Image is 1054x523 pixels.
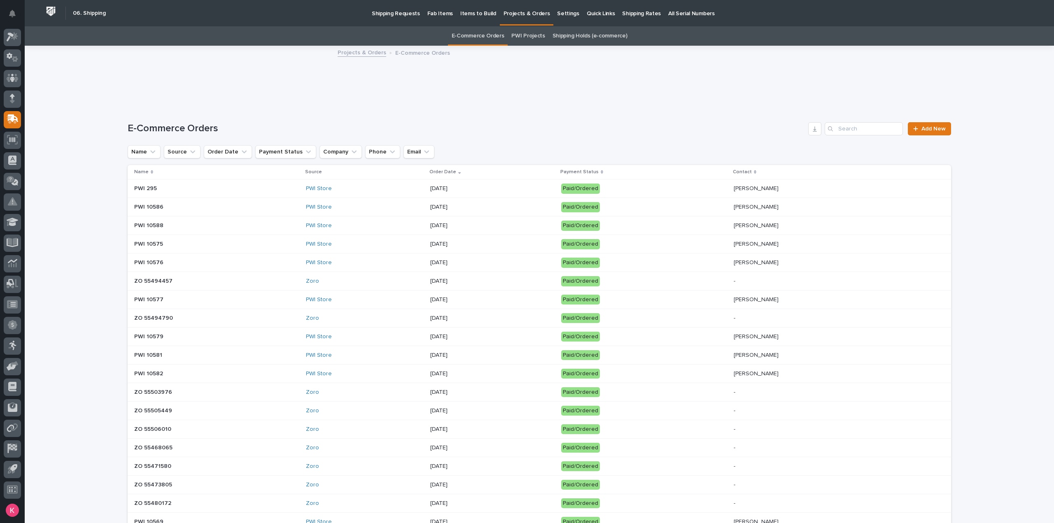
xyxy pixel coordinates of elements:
tr: PWI 10581PWI Store [DATE]Paid/Ordered[PERSON_NAME][PERSON_NAME] [128,346,951,365]
a: Zoro [306,481,319,488]
p: [DATE] [430,500,555,507]
p: - [734,480,737,488]
p: - [734,276,737,285]
a: Zoro [306,444,319,451]
div: Paid/Ordered [561,424,600,435]
p: [PERSON_NAME] [734,295,780,303]
p: [DATE] [430,481,555,488]
p: - [734,424,737,433]
p: E-Commerce Orders [395,48,450,57]
a: Zoro [306,407,319,414]
p: [DATE] [430,315,555,322]
p: PWI 10588 [134,222,278,229]
p: Source [305,167,322,177]
button: Email [403,145,434,158]
p: Payment Status [560,167,599,177]
button: Name [128,145,161,158]
img: Workspace Logo [43,4,58,19]
p: [PERSON_NAME] [734,369,780,377]
div: Paid/Ordered [561,332,600,342]
div: Paid/Ordered [561,295,600,305]
tr: ZO 55494457Zoro [DATE]Paid/Ordered-- [128,272,951,291]
a: PWI Projects [511,26,545,46]
p: ZO 55503976 [134,389,278,396]
div: Paid/Ordered [561,498,600,509]
p: Contact [733,167,752,177]
p: [PERSON_NAME] [734,202,780,211]
p: [DATE] [430,463,555,470]
tr: PWI 10575PWI Store [DATE]Paid/Ordered[PERSON_NAME][PERSON_NAME] [128,235,951,253]
a: PWI Store [306,259,332,266]
div: Paid/Ordered [561,443,600,453]
p: [DATE] [430,185,555,192]
a: Shipping Holds (e-commerce) [553,26,627,46]
p: - [734,387,737,396]
tr: ZO 55506010Zoro [DATE]Paid/Ordered-- [128,420,951,438]
div: Paid/Ordered [561,258,600,268]
p: ZO 55494457 [134,278,278,285]
p: [DATE] [430,370,555,377]
p: Name [134,167,149,177]
p: - [734,461,737,470]
p: [DATE] [430,426,555,433]
button: Payment Status [255,145,316,158]
div: Paid/Ordered [561,239,600,249]
tr: PWI 10579PWI Store [DATE]Paid/Ordered[PERSON_NAME][PERSON_NAME] [128,328,951,346]
tr: PWI 10588PWI Store [DATE]Paid/Ordered[PERSON_NAME][PERSON_NAME] [128,216,951,235]
a: PWI Store [306,241,332,248]
button: Company [319,145,362,158]
p: - [734,406,737,414]
p: [PERSON_NAME] [734,350,780,359]
div: Paid/Ordered [561,313,600,323]
a: PWI Store [306,370,332,377]
p: [DATE] [430,389,555,396]
a: PWI Store [306,352,332,359]
p: [DATE] [430,333,555,340]
div: Paid/Ordered [561,461,600,472]
p: [PERSON_NAME] [734,221,780,229]
span: Add New [921,126,946,132]
tr: ZO 55471580Zoro [DATE]Paid/Ordered-- [128,457,951,475]
p: - [734,498,737,507]
a: PWI Store [306,296,332,303]
div: Paid/Ordered [561,406,600,416]
p: [DATE] [430,204,555,211]
div: Notifications [10,10,21,23]
p: ZO 55468065 [134,444,278,451]
a: Zoro [306,426,319,433]
p: PWI 10579 [134,333,278,340]
div: Paid/Ordered [561,276,600,286]
tr: PWI 295PWI Store [DATE]Paid/Ordered[PERSON_NAME][PERSON_NAME] [128,179,951,198]
div: Paid/Ordered [561,350,600,360]
button: Notifications [4,5,21,22]
div: Paid/Ordered [561,184,600,194]
p: ZO 55480172 [134,500,278,507]
p: PWI 10582 [134,370,278,377]
a: Zoro [306,389,319,396]
tr: ZO 55468065Zoro [DATE]Paid/Ordered-- [128,438,951,457]
p: - [734,443,737,451]
a: Zoro [306,463,319,470]
p: ZO 55494790 [134,315,278,322]
tr: PWI 10582PWI Store [DATE]Paid/Ordered[PERSON_NAME][PERSON_NAME] [128,365,951,383]
p: [PERSON_NAME] [734,258,780,266]
a: PWI Store [306,204,332,211]
input: Search [825,122,903,135]
p: PWI 295 [134,185,278,192]
div: Paid/Ordered [561,480,600,490]
a: PWI Store [306,333,332,340]
p: - [734,313,737,322]
p: ZO 55505449 [134,407,278,414]
p: PWI 10581 [134,352,278,359]
a: Projects & Orders [338,47,386,57]
p: PWI 10576 [134,259,278,266]
p: [DATE] [430,444,555,451]
button: Order Date [204,145,252,158]
button: Source [164,145,201,158]
div: Paid/Ordered [561,221,600,231]
p: PWI 10575 [134,241,278,248]
p: Order Date [429,167,456,177]
a: E-Commerce Orders [452,26,504,46]
p: PWI 10586 [134,204,278,211]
